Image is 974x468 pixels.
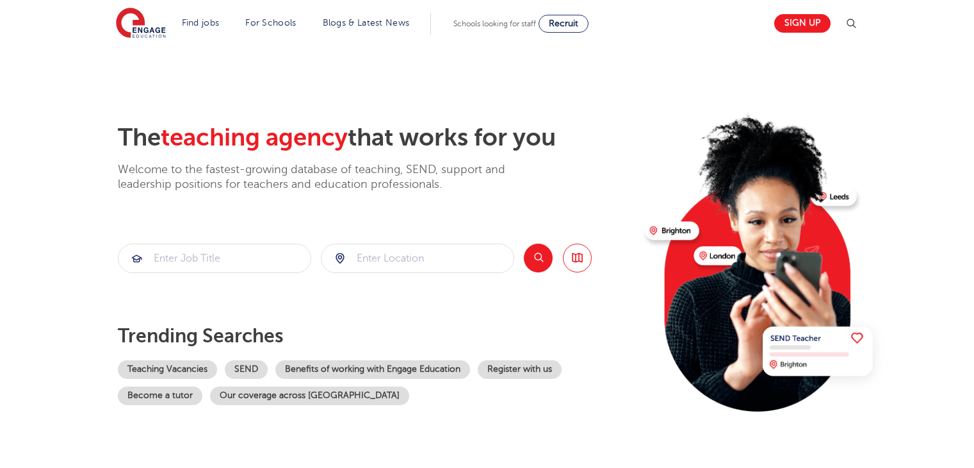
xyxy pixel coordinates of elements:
[245,18,296,28] a: For Schools
[118,244,311,273] div: Submit
[118,123,635,153] h2: The that works for you
[116,8,166,40] img: Engage Education
[118,244,311,272] input: Submit
[210,387,409,405] a: Our coverage across [GEOGRAPHIC_DATA]
[118,162,540,192] p: Welcome to the fastest-growing database of teaching, SEND, support and leadership positions for t...
[323,18,410,28] a: Blogs & Latest News
[453,19,536,28] span: Schools looking for staff
[478,360,562,379] a: Register with us
[774,14,831,33] a: Sign up
[225,360,268,379] a: SEND
[182,18,220,28] a: Find jobs
[321,244,514,273] div: Submit
[524,244,553,272] button: Search
[118,360,217,379] a: Teaching Vacancies
[321,244,514,272] input: Submit
[118,387,202,405] a: Become a tutor
[275,360,470,379] a: Benefits of working with Engage Education
[539,15,588,33] a: Recruit
[118,324,635,347] p: Trending searches
[549,19,578,28] span: Recruit
[161,124,348,151] span: teaching agency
